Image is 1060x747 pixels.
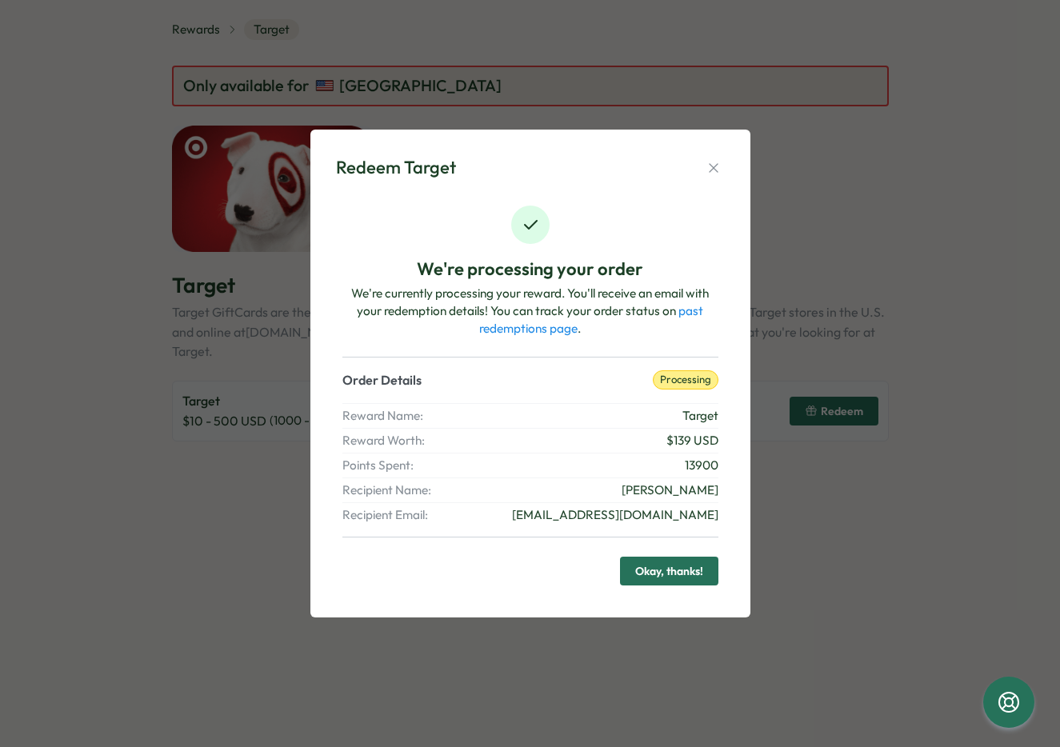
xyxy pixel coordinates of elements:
[342,370,422,390] p: Order Details
[622,481,718,499] span: [PERSON_NAME]
[342,506,432,524] span: Recipient Email:
[342,432,432,449] span: Reward Worth:
[666,432,718,449] span: $ 139 USD
[342,457,432,474] span: Points Spent:
[342,407,432,425] span: Reward Name:
[620,557,718,585] button: Okay, thanks!
[512,506,718,524] span: [EMAIL_ADDRESS][DOMAIN_NAME]
[635,557,703,585] span: Okay, thanks!
[479,303,703,336] a: past redemptions page
[342,481,432,499] span: Recipient Name:
[342,285,718,338] p: We're currently processing your reward. You'll receive an email with your redemption details! You...
[417,257,643,282] p: We're processing your order
[653,370,718,389] p: processing
[336,155,456,180] div: Redeem Target
[682,407,718,425] span: Target
[685,457,718,474] span: 13900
